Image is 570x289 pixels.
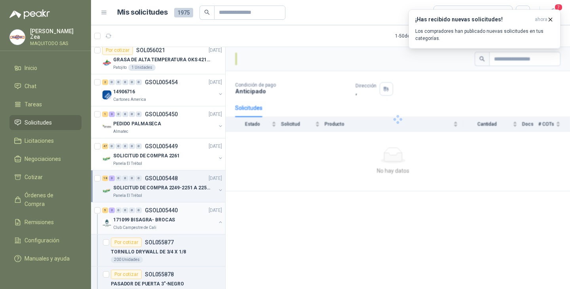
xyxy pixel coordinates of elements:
[102,111,108,117] div: 1
[174,8,193,17] span: 1975
[25,118,52,127] span: Solicitudes
[136,111,142,117] div: 0
[102,45,133,55] div: Por cotizar
[102,186,112,196] img: Company Logo
[129,208,135,213] div: 0
[113,128,128,135] p: Almatec
[116,144,122,149] div: 0
[129,176,135,181] div: 0
[30,28,82,40] p: [PERSON_NAME] Zea
[145,240,174,245] p: SOL055877
[129,144,135,149] div: 0
[113,193,142,199] p: Panela El Trébol
[113,56,212,64] p: GRASA DE ALTA TEMPERATURA OKS 4210 X 5 KG
[102,142,224,167] a: 47 0 0 0 0 0 GSOL005449[DATE] Company LogoSOLICITUD DE COMPRA 2261Panela El Trébol
[439,8,455,17] div: Todas
[136,47,165,53] p: SOL056021
[554,4,563,11] span: 7
[116,208,122,213] div: 0
[9,115,82,130] a: Solicitudes
[25,64,37,72] span: Inicio
[25,100,42,109] span: Tareas
[111,257,143,263] div: 200 Unidades
[9,60,82,76] a: Inicio
[91,42,225,74] a: Por cotizarSOL056021[DATE] Company LogoGRASA DE ALTA TEMPERATURA OKS 4210 X 5 KGPatojito1 Unidades
[9,133,82,148] a: Licitaciones
[395,30,444,42] div: 1 - 50 de 559
[102,90,112,100] img: Company Logo
[109,111,115,117] div: 3
[111,248,186,256] p: TORNILLO DRYWALL DE 3/4 X 1/8
[209,207,222,214] p: [DATE]
[25,173,43,181] span: Cotizar
[10,30,25,45] img: Company Logo
[25,136,54,145] span: Licitaciones
[415,28,554,42] p: Los compradores han publicado nuevas solicitudes en tus categorías.
[122,176,128,181] div: 0
[145,272,174,277] p: SOL055878
[122,79,128,85] div: 0
[109,208,115,213] div: 2
[109,79,115,85] div: 0
[204,9,210,15] span: search
[30,41,82,46] p: MAQUITODO SAS
[113,161,142,167] p: Panela El Trébol
[116,79,122,85] div: 0
[113,152,180,160] p: SOLICITUD DE COMPRA 2261
[102,58,112,68] img: Company Logo
[209,79,222,86] p: [DATE]
[111,270,142,279] div: Por cotizar
[546,6,560,20] button: 7
[9,79,82,94] a: Chat
[145,111,178,117] p: GSOL005450
[136,144,142,149] div: 0
[109,144,115,149] div: 0
[113,96,146,103] p: Cartones America
[9,251,82,266] a: Manuales y ayuda
[113,225,156,231] p: Club Campestre de Cali
[145,176,178,181] p: GSOL005448
[9,9,50,19] img: Logo peakr
[145,208,178,213] p: GSOL005440
[116,176,122,181] div: 0
[113,64,127,71] p: Patojito
[145,79,178,85] p: GSOL005454
[25,191,74,208] span: Órdenes de Compra
[136,79,142,85] div: 0
[102,218,112,228] img: Company Logo
[209,111,222,118] p: [DATE]
[9,188,82,212] a: Órdenes de Compra
[113,216,175,224] p: 171099 BISAGRA- BROCAS
[408,9,560,49] button: ¡Has recibido nuevas solicitudes!ahora Los compradores han publicado nuevas solicitudes en tus ca...
[117,7,168,18] h1: Mis solicitudes
[145,144,178,149] p: GSOL005449
[25,82,36,91] span: Chat
[102,79,108,85] div: 2
[25,155,61,163] span: Negociaciones
[109,176,115,181] div: 3
[9,151,82,166] a: Negociaciones
[9,97,82,112] a: Tareas
[25,236,59,245] span: Configuración
[113,184,212,192] p: SOLICITUD DE COMPRA 2249-2251 A 2256-2258 Y 2262
[25,218,54,227] span: Remisiones
[9,215,82,230] a: Remisiones
[9,233,82,248] a: Configuración
[209,47,222,54] p: [DATE]
[91,234,225,266] a: Por cotizarSOL055877TORNILLO DRYWALL DE 3/4 X 1/8200 Unidades
[102,122,112,132] img: Company Logo
[122,144,128,149] div: 0
[136,176,142,181] div: 0
[9,170,82,185] a: Cotizar
[122,111,128,117] div: 0
[116,111,122,117] div: 0
[102,77,224,103] a: 2 0 0 0 0 0 GSOL005454[DATE] Company Logo14906716Cartones America
[102,208,108,213] div: 5
[128,64,156,71] div: 1 Unidades
[136,208,142,213] div: 0
[209,175,222,182] p: [DATE]
[122,208,128,213] div: 0
[111,280,184,288] p: PASADOR DE PUERTA 3"-NEGRO
[415,16,532,23] h3: ¡Has recibido nuevas solicitudes!
[102,174,224,199] a: 18 3 0 0 0 0 GSOL005448[DATE] Company LogoSOLICITUD DE COMPRA 2249-2251 A 2256-2258 Y 2262Panela ...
